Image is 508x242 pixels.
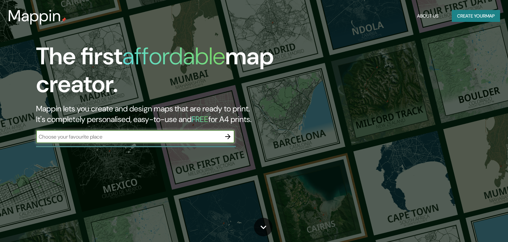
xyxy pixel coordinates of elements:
[36,103,290,125] h2: Mappin lets you create and design maps that are ready to print. It's completely personalised, eas...
[122,41,225,72] h1: affordable
[61,17,66,23] img: mappin-pin
[36,42,290,103] h1: The first map creator.
[452,10,500,22] button: Create yourmap
[8,7,61,25] h3: Mappin
[414,10,441,22] button: About Us
[191,114,208,124] h5: FREE
[36,133,221,141] input: Choose your favourite place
